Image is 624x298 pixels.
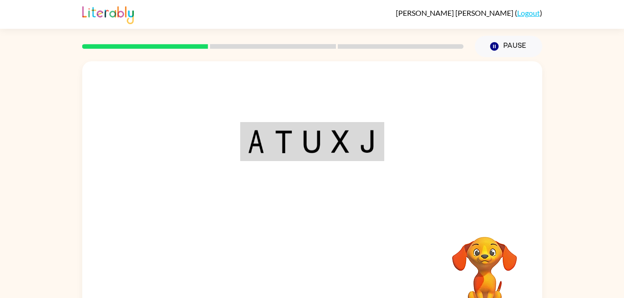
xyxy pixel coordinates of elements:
div: ( ) [396,8,542,17]
button: Pause [475,36,542,57]
span: [PERSON_NAME] [PERSON_NAME] [396,8,515,17]
img: Literably [82,4,134,24]
img: a [248,130,264,153]
a: Logout [517,8,540,17]
img: x [331,130,349,153]
img: t [275,130,292,153]
img: j [360,130,376,153]
img: u [303,130,321,153]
